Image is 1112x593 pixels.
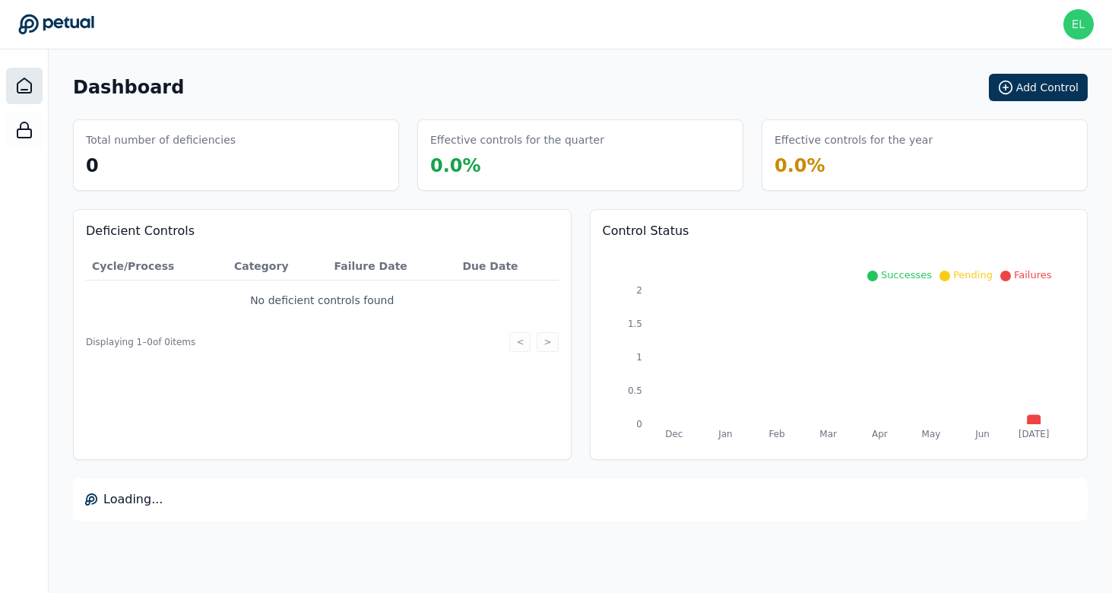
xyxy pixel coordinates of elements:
span: 0.0 % [430,155,481,176]
tspan: [DATE] [1018,429,1049,439]
div: Loading... [73,478,1088,521]
th: Cycle/Process [86,252,228,281]
button: Add Control [989,74,1088,101]
h3: Control Status [603,222,1076,240]
a: SOC [6,112,43,148]
button: < [509,332,531,352]
span: 0 [86,155,99,176]
tspan: 1.5 [627,319,642,329]
span: 0.0 % [775,155,825,176]
span: Successes [881,269,932,281]
span: Pending [953,269,993,281]
tspan: Apr [871,429,887,439]
tspan: 0.5 [627,385,642,396]
img: eliot+doordash@petual.ai [1063,9,1094,40]
tspan: 0 [636,419,642,430]
th: Category [228,252,328,281]
tspan: Jun [974,429,990,439]
a: Go to Dashboard [18,14,94,35]
tspan: Mar [819,429,837,439]
h3: Effective controls for the year [775,132,933,147]
h3: Total number of deficiencies [86,132,236,147]
th: Failure Date [328,252,457,281]
tspan: May [921,429,940,439]
td: No deficient controls found [86,281,559,321]
tspan: Dec [665,429,683,439]
span: Failures [1014,269,1052,281]
button: > [537,332,558,352]
h1: Dashboard [73,75,184,100]
tspan: Jan [718,429,733,439]
span: Displaying 1– 0 of 0 items [86,336,195,348]
tspan: 2 [636,285,642,296]
th: Due Date [456,252,558,281]
tspan: Feb [768,429,784,439]
a: Dashboard [6,68,43,104]
h3: Deficient Controls [86,222,559,240]
h3: Effective controls for the quarter [430,132,604,147]
tspan: 1 [636,352,642,363]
